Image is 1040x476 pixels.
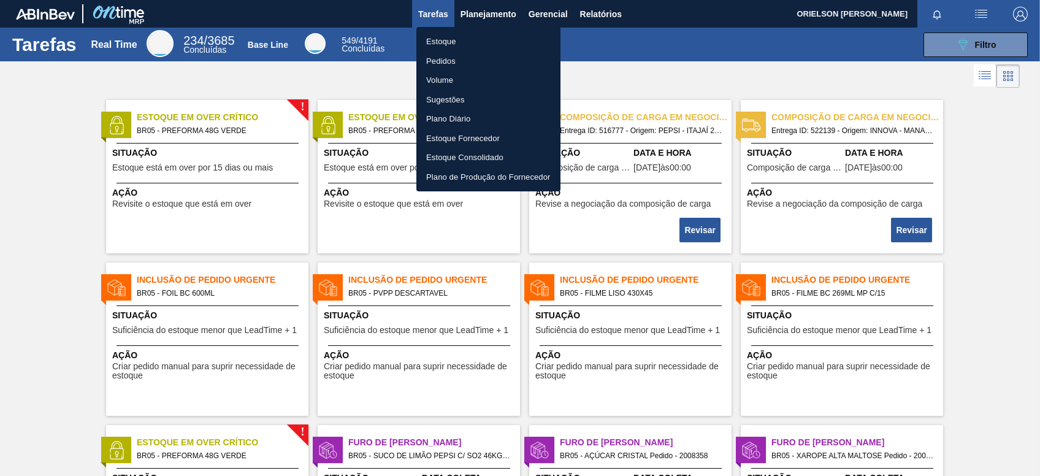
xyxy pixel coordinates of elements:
a: Estoque Fornecedor [416,129,560,148]
a: Sugestões [416,90,560,110]
a: Plano de Produção do Fornecedor [416,167,560,187]
a: Pedidos [416,52,560,71]
a: Volume [416,71,560,90]
a: Estoque [416,32,560,52]
a: Plano Diário [416,109,560,129]
a: Estoque Consolidado [416,148,560,167]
